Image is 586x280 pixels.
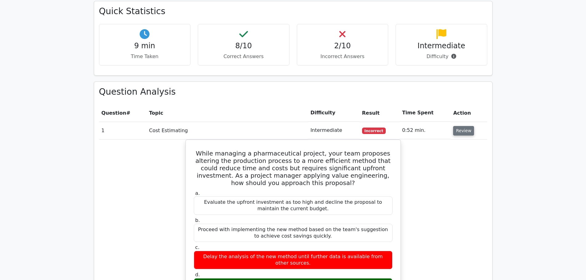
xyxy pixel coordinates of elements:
[195,190,200,196] span: a.
[194,196,393,215] div: Evaluate the upfront investment as too high and decline the proposal to maintain the current budget.
[194,224,393,242] div: Proceed with implementing the new method based on the team's suggestion to achieve cost savings q...
[99,87,487,97] h3: Question Analysis
[147,104,308,122] th: Topic
[194,251,393,269] div: Delay the analysis of the new method until further data is available from other sources.
[302,41,383,50] h4: 2/10
[203,41,284,50] h4: 8/10
[362,128,386,134] span: Incorrect
[102,110,126,116] span: Question
[195,244,200,250] span: c.
[302,53,383,60] p: Incorrect Answers
[400,104,451,122] th: Time Spent
[195,272,200,278] span: d.
[195,217,200,223] span: b.
[99,6,487,17] h3: Quick Statistics
[453,126,474,136] button: Review
[104,41,185,50] h4: 9 min
[451,104,487,122] th: Action
[360,104,400,122] th: Result
[147,122,308,139] td: Cost Estimating
[99,104,147,122] th: #
[308,104,360,122] th: Difficulty
[193,150,393,187] h5: While managing a pharmaceutical project, your team proposes altering the production process to a ...
[203,53,284,60] p: Correct Answers
[104,53,185,60] p: Time Taken
[401,53,482,60] p: Difficulty
[401,41,482,50] h4: Intermediate
[99,122,147,139] td: 1
[308,122,360,139] td: Intermediate
[400,122,451,139] td: 0:52 min.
